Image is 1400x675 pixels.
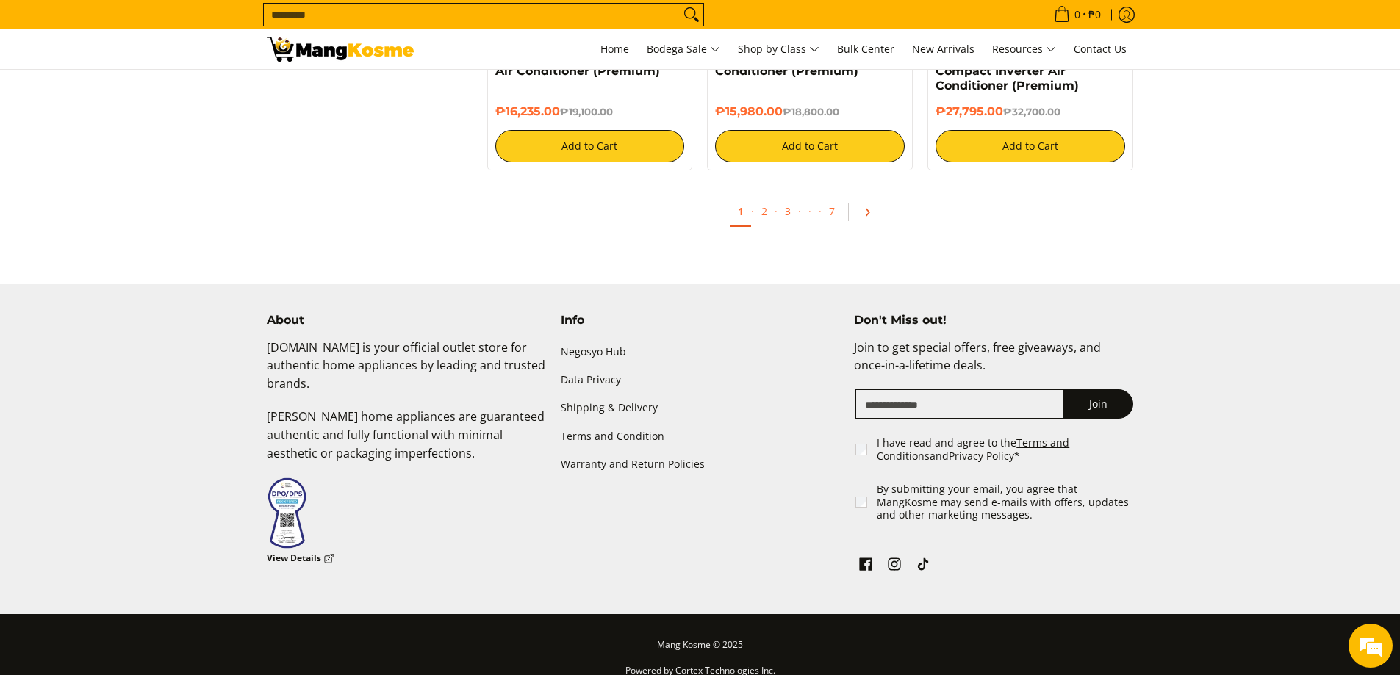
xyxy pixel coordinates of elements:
p: Join to get special offers, free giveaways, and once-in-a-lifetime deals. [854,339,1133,390]
a: Resources [985,29,1063,69]
textarea: Type your message and click 'Submit' [7,401,280,452]
a: View Details [267,549,334,568]
a: Shipping & Delivery [561,394,840,422]
a: Bodega Sale [639,29,728,69]
a: See Mang Kosme on TikTok [913,554,933,579]
span: · [798,204,801,218]
a: See Mang Kosme on Instagram [884,554,905,579]
label: By submitting your email, you agree that MangKosme may send e-mails with offers, updates and othe... [877,483,1135,521]
a: Terms and Conditions [877,436,1069,463]
button: Add to Cart [715,130,905,162]
a: 2 [754,197,775,225]
span: 0 [1072,10,1083,20]
p: [PERSON_NAME] home appliances are guaranteed authentic and fully functional with minimal aestheti... [267,408,546,477]
a: Carrier 0.75 HP Remote Window-Type Compact Inverter Air Conditioner (Premium) [936,35,1079,93]
a: Data Privacy [561,367,840,394]
a: 1 [730,197,751,227]
span: Resources [992,40,1056,59]
del: ₱19,100.00 [560,106,613,118]
h4: Info [561,313,840,328]
span: ₱0 [1086,10,1103,20]
del: ₱32,700.00 [1003,106,1060,118]
a: Condura 1.00 HP Deluxe 6S Series, Window-Type Air Conditioner (Premium) [495,35,660,78]
a: 3 [778,197,798,225]
span: New Arrivals [912,42,974,56]
div: Minimize live chat window [241,7,276,43]
span: We are offline. Please leave us a message. [31,185,256,333]
button: Add to Cart [936,130,1125,162]
span: · [751,204,754,218]
h4: About [267,313,546,328]
h6: ₱16,235.00 [495,104,685,119]
a: Home [593,29,636,69]
p: [DOMAIN_NAME] is your official outlet store for authentic home appliances by leading and trusted ... [267,339,546,408]
a: Carrier 0.75 HP Deluxe, Window-Type Air Conditioner (Premium) [715,35,859,78]
span: · [775,204,778,218]
h6: ₱27,795.00 [936,104,1125,119]
a: Bulk Center [830,29,902,69]
span: Bulk Center [837,42,894,56]
ul: Pagination [480,192,1141,239]
a: Warranty and Return Policies [561,450,840,478]
span: · [819,204,822,218]
a: Privacy Policy [949,449,1014,463]
a: Shop by Class [730,29,827,69]
a: New Arrivals [905,29,982,69]
img: Bodega Sale Aircon l Mang Kosme: Home Appliances Warehouse Sale [267,37,414,62]
em: Submit [215,452,267,472]
a: 7 [822,197,842,225]
a: Contact Us [1066,29,1134,69]
nav: Main Menu [428,29,1134,69]
a: Terms and Condition [561,422,840,450]
span: Contact Us [1074,42,1127,56]
button: Join [1063,389,1133,419]
del: ₱18,800.00 [783,106,839,118]
button: Add to Cart [495,130,685,162]
p: Mang Kosme © 2025 [267,636,1134,662]
img: Data Privacy Seal [267,477,307,549]
span: Home [600,42,629,56]
span: · [801,197,819,225]
a: See Mang Kosme on Facebook [855,554,876,579]
h4: Don't Miss out! [854,313,1133,328]
div: Leave a message [76,82,247,101]
span: Bodega Sale [647,40,720,59]
label: I have read and agree to the and * [877,436,1135,462]
button: Search [680,4,703,26]
a: Negosyo Hub [561,339,840,367]
h6: ₱15,980.00 [715,104,905,119]
span: • [1049,7,1105,23]
span: Shop by Class [738,40,819,59]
